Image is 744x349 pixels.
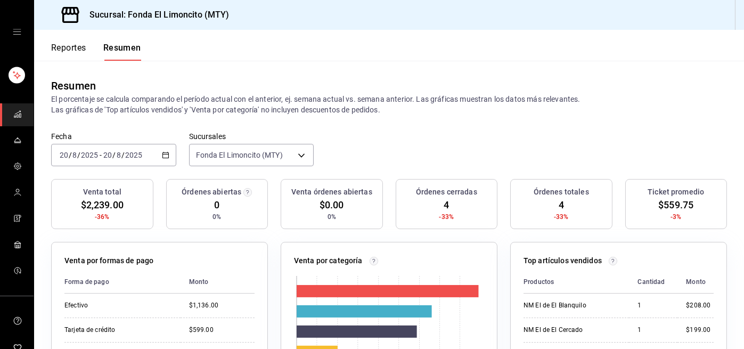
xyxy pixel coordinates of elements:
[524,255,602,266] p: Top artículos vendidos
[51,78,96,94] div: Resumen
[64,326,171,335] div: Tarjeta de crédito
[671,212,681,222] span: -3%
[214,198,219,212] span: 0
[559,198,564,212] span: 4
[64,301,171,310] div: Efectivo
[686,301,714,310] div: $208.00
[81,198,124,212] span: $2,239.00
[72,151,77,159] input: --
[81,9,229,21] h3: Sucursal: Fonda El Limoncito (MTY)
[100,151,102,159] span: -
[637,326,669,335] div: 1
[112,151,116,159] span: /
[294,255,363,266] p: Venta por categoría
[189,133,314,141] label: Sucursales
[416,186,477,198] h3: Órdenes cerradas
[534,186,589,198] h3: Órdenes totales
[103,43,141,61] button: Resumen
[51,94,727,115] p: El porcentaje se calcula comparando el período actual con el anterior, ej. semana actual vs. sema...
[637,301,669,310] div: 1
[103,151,112,159] input: --
[182,186,241,198] h3: Órdenes abiertas
[648,186,704,198] h3: Ticket promedio
[320,198,344,212] span: $0.00
[51,133,176,141] label: Fecha
[212,212,221,222] span: 0%
[629,271,677,294] th: Cantidad
[59,151,69,159] input: --
[524,271,629,294] th: Productos
[658,198,693,212] span: $559.75
[13,28,21,36] button: open drawer
[69,151,72,159] span: /
[524,301,620,310] div: NM El de El Blanquilo
[95,212,110,222] span: -36%
[328,212,336,222] span: 0%
[51,43,86,61] button: Reportes
[189,326,255,335] div: $599.00
[121,151,125,159] span: /
[125,151,143,159] input: ----
[677,271,714,294] th: Monto
[439,212,454,222] span: -33%
[686,326,714,335] div: $199.00
[77,151,80,159] span: /
[189,301,255,310] div: $1,136.00
[444,198,449,212] span: 4
[80,151,99,159] input: ----
[64,255,153,266] p: Venta por formas de pago
[64,271,181,294] th: Forma de pago
[83,186,121,198] h3: Venta total
[181,271,255,294] th: Monto
[291,186,372,198] h3: Venta órdenes abiertas
[116,151,121,159] input: --
[196,150,283,160] span: Fonda El Limoncito (MTY)
[554,212,569,222] span: -33%
[524,326,620,335] div: NM El de El Cercado
[51,43,141,61] div: navigation tabs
